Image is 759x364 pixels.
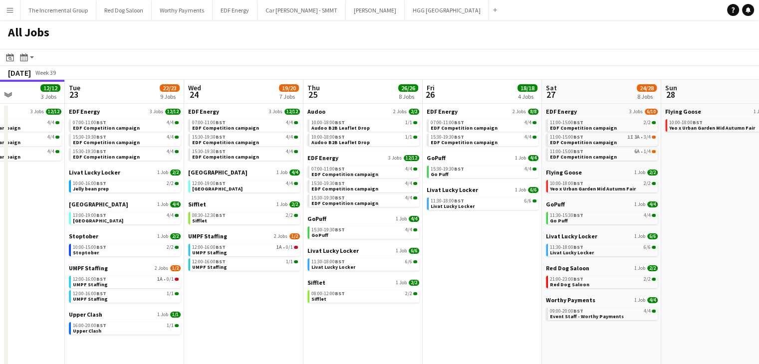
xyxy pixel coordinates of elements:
span: Week 39 [33,69,58,76]
button: EDF Energy [213,0,257,20]
button: HGG [GEOGRAPHIC_DATA] [405,0,489,20]
button: Worthy Payments [152,0,213,20]
button: The Incremental Group [20,0,96,20]
button: Red Dog Saloon [96,0,152,20]
div: [DATE] [8,68,31,78]
button: [PERSON_NAME] [346,0,405,20]
button: Car [PERSON_NAME] - SMMT [257,0,346,20]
